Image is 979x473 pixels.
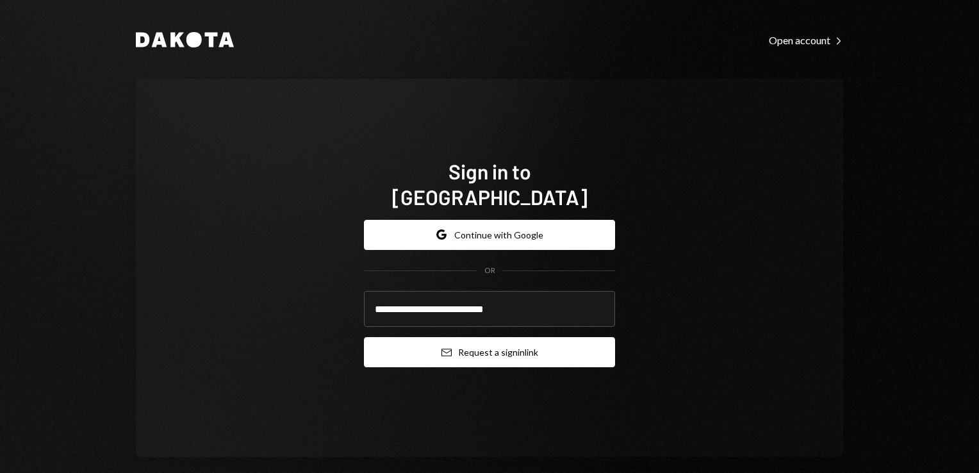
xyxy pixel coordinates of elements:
a: Open account [769,33,843,47]
div: OR [484,265,495,276]
div: Open account [769,34,843,47]
button: Continue with Google [364,220,615,250]
h1: Sign in to [GEOGRAPHIC_DATA] [364,158,615,210]
button: Request a signinlink [364,337,615,367]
